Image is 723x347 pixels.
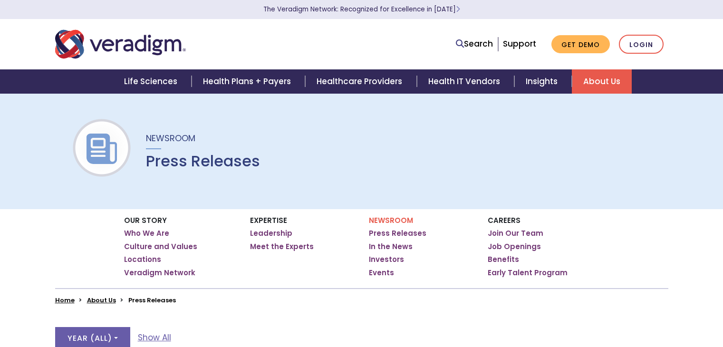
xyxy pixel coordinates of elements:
a: Get Demo [551,35,610,54]
a: Veradigm Network [124,268,195,278]
a: Meet the Experts [250,242,314,251]
a: Health Plans + Payers [192,69,305,94]
a: About Us [572,69,632,94]
a: Job Openings [488,242,541,251]
a: In the News [369,242,413,251]
a: Join Our Team [488,229,543,238]
a: Support [503,38,536,49]
a: Press Releases [369,229,426,238]
img: Veradigm logo [55,29,186,60]
a: Investors [369,255,404,264]
span: Newsroom [146,132,195,144]
a: Insights [514,69,572,94]
span: Learn More [456,5,460,14]
a: Early Talent Program [488,268,568,278]
a: The Veradigm Network: Recognized for Excellence in [DATE]Learn More [263,5,460,14]
a: Benefits [488,255,519,264]
a: Healthcare Providers [305,69,416,94]
a: Show All [138,331,171,344]
a: Locations [124,255,161,264]
a: Culture and Values [124,242,197,251]
a: Login [619,35,664,54]
a: About Us [87,296,116,305]
a: Leadership [250,229,292,238]
a: Search [456,38,493,50]
a: Health IT Vendors [417,69,514,94]
h1: Press Releases [146,152,260,170]
a: Home [55,296,75,305]
a: Life Sciences [113,69,192,94]
a: Events [369,268,394,278]
a: Who We Are [124,229,169,238]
